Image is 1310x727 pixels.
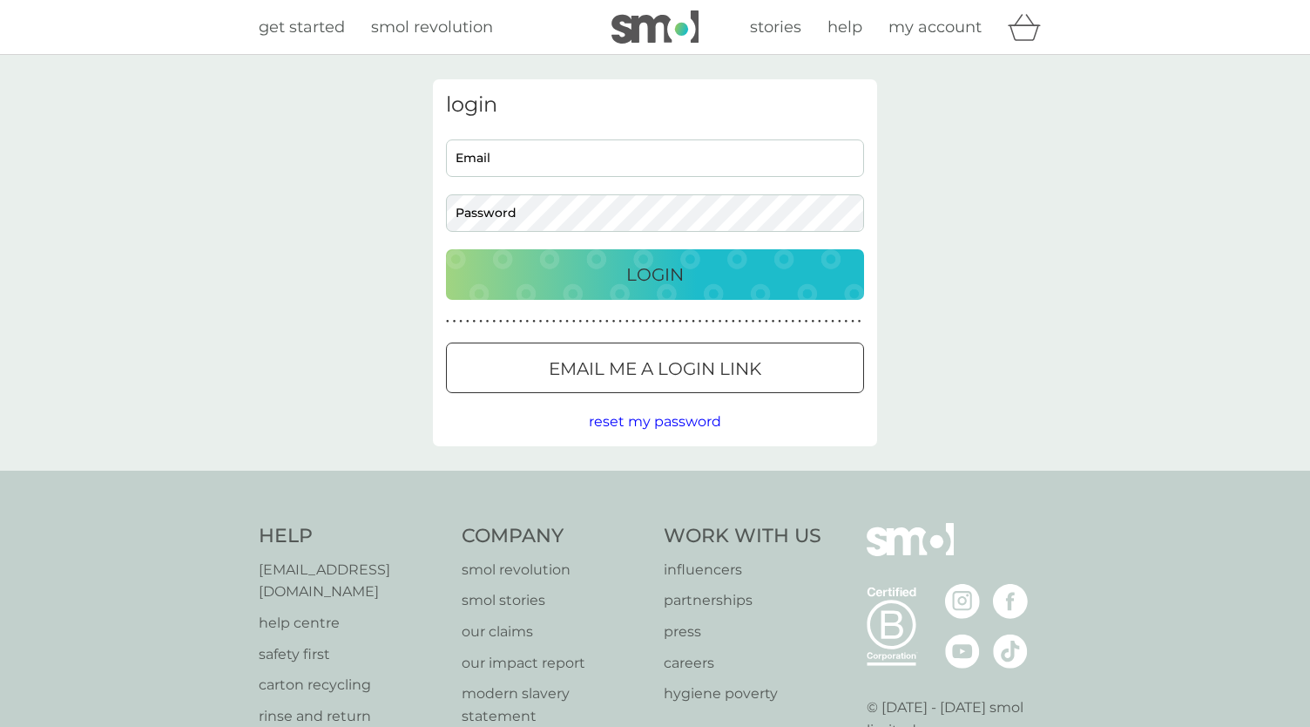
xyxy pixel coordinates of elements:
[685,317,689,326] p: ●
[827,15,862,40] a: help
[792,317,795,326] p: ●
[466,317,469,326] p: ●
[446,92,864,118] h3: login
[532,317,536,326] p: ●
[827,17,862,37] span: help
[486,317,490,326] p: ●
[993,634,1028,669] img: visit the smol Tiktok page
[672,317,675,326] p: ●
[785,317,788,326] p: ●
[625,317,629,326] p: ●
[592,317,596,326] p: ●
[745,317,748,326] p: ●
[492,317,496,326] p: ●
[259,17,345,37] span: get started
[462,523,647,550] h4: Company
[838,317,841,326] p: ●
[589,413,721,430] span: reset my password
[945,634,980,669] img: visit the smol Youtube page
[512,317,516,326] p: ●
[778,317,781,326] p: ●
[888,15,982,40] a: my account
[811,317,814,326] p: ●
[605,317,609,326] p: ●
[739,317,742,326] p: ●
[479,317,483,326] p: ●
[618,317,622,326] p: ●
[559,317,563,326] p: ●
[658,317,662,326] p: ●
[1008,10,1051,44] div: basket
[945,584,980,619] img: visit the smol Instagram page
[453,317,456,326] p: ●
[638,317,642,326] p: ●
[664,683,821,705] a: hygiene poverty
[665,317,669,326] p: ●
[585,317,589,326] p: ●
[725,317,728,326] p: ●
[499,317,503,326] p: ●
[579,317,583,326] p: ●
[664,652,821,675] a: careers
[692,317,695,326] p: ●
[462,652,647,675] a: our impact report
[805,317,808,326] p: ●
[446,343,864,393] button: Email me a login link
[552,317,556,326] p: ●
[259,643,444,666] a: safety first
[798,317,801,326] p: ●
[831,317,834,326] p: ●
[705,317,708,326] p: ●
[845,317,848,326] p: ●
[446,317,449,326] p: ●
[462,589,647,612] a: smol stories
[818,317,821,326] p: ●
[626,261,684,289] p: Login
[752,317,755,326] p: ●
[598,317,602,326] p: ●
[645,317,649,326] p: ●
[506,317,510,326] p: ●
[473,317,476,326] p: ●
[612,317,616,326] p: ●
[545,317,549,326] p: ●
[259,612,444,635] a: help centre
[664,621,821,643] a: press
[993,584,1028,619] img: visit the smol Facebook page
[371,15,493,40] a: smol revolution
[565,317,569,326] p: ●
[652,317,655,326] p: ●
[611,10,699,44] img: smol
[259,674,444,696] p: carton recycling
[750,15,801,40] a: stories
[446,249,864,300] button: Login
[664,589,821,612] a: partnerships
[825,317,828,326] p: ●
[851,317,854,326] p: ●
[719,317,722,326] p: ●
[519,317,523,326] p: ●
[758,317,761,326] p: ●
[459,317,463,326] p: ●
[539,317,543,326] p: ●
[462,559,647,581] a: smol revolution
[526,317,530,326] p: ●
[664,559,821,581] p: influencers
[679,317,682,326] p: ●
[462,683,647,727] p: modern slavery statement
[259,523,444,550] h4: Help
[732,317,735,326] p: ●
[772,317,775,326] p: ●
[259,559,444,603] a: [EMAIL_ADDRESS][DOMAIN_NAME]
[888,17,982,37] span: my account
[462,621,647,643] a: our claims
[589,411,721,433] button: reset my password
